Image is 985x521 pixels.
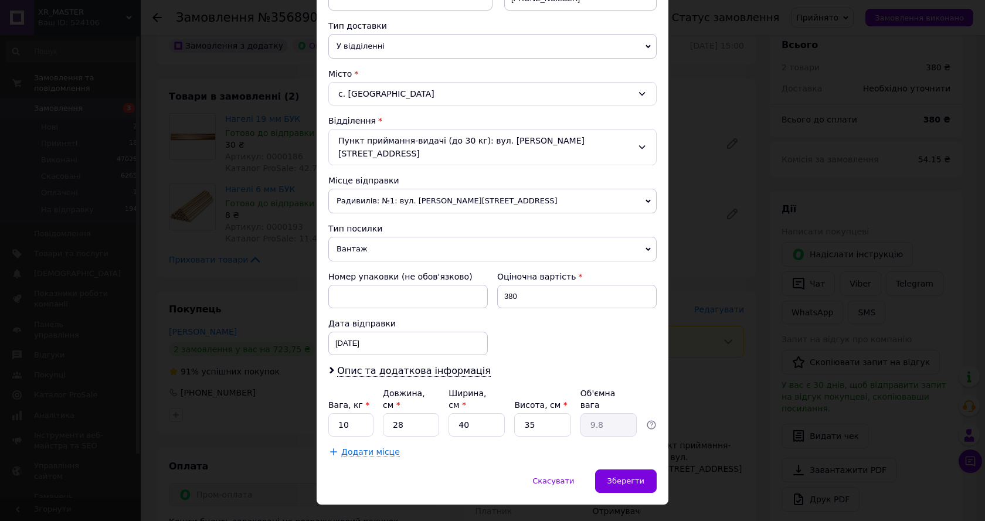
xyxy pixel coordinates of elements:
span: Скасувати [532,476,574,485]
label: Висота, см [514,400,567,410]
span: Тип доставки [328,21,387,30]
label: Вага, кг [328,400,369,410]
label: Довжина, см [383,389,425,410]
span: Тип посилки [328,224,382,233]
span: Місце відправки [328,176,399,185]
div: Номер упаковки (не обов'язково) [328,271,488,282]
span: Радивилів: №1: вул. [PERSON_NAME][STREET_ADDRESS] [328,189,657,213]
span: Опис та додаткова інформація [337,365,491,377]
span: Додати місце [341,447,400,457]
span: Зберегти [607,476,644,485]
div: Пункт приймання-видачі (до 30 кг): вул. [PERSON_NAME][STREET_ADDRESS] [328,129,657,165]
div: Відділення [328,115,657,127]
div: Об'ємна вага [580,387,637,411]
div: с. [GEOGRAPHIC_DATA] [328,82,657,105]
label: Ширина, см [449,389,486,410]
div: Місто [328,68,657,80]
span: Вантаж [328,237,657,261]
div: Оціночна вартість [497,271,657,282]
div: Дата відправки [328,318,488,329]
span: У відділенні [328,34,657,59]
